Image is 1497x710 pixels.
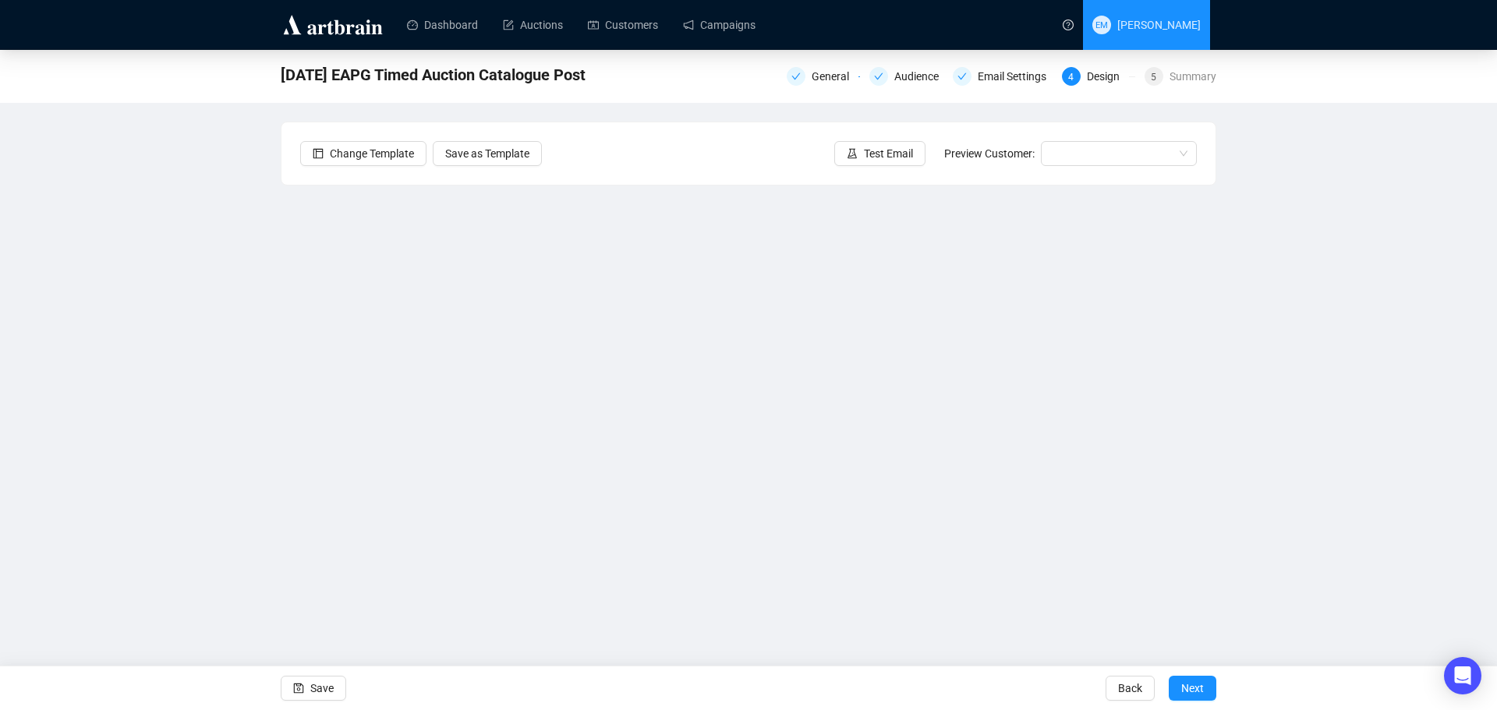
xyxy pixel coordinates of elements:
span: September 2025 EAPG Timed Auction Catalogue Post [281,62,586,87]
a: Campaigns [683,5,756,45]
img: logo [281,12,385,37]
button: Save [281,676,346,701]
div: Email Settings [953,67,1053,86]
span: [PERSON_NAME] [1117,19,1201,31]
span: Next [1181,666,1204,710]
div: Design [1087,67,1129,86]
div: Audience [869,67,943,86]
div: Summary [1170,67,1216,86]
span: EM [1095,18,1108,32]
span: Save as Template [445,145,529,162]
div: Open Intercom Messenger [1444,657,1481,694]
span: 4 [1068,72,1074,83]
span: Preview Customer: [944,147,1035,160]
button: Test Email [834,141,925,166]
span: Test Email [864,145,913,162]
div: 4Design [1062,67,1135,86]
div: Audience [894,67,948,86]
span: Back [1118,666,1142,710]
div: Email Settings [978,67,1056,86]
button: Change Template [300,141,426,166]
span: check [791,72,801,81]
div: General [812,67,858,86]
span: check [957,72,967,81]
span: layout [313,148,324,159]
span: 5 [1151,72,1156,83]
span: save [293,683,304,694]
a: Auctions [503,5,563,45]
button: Save as Template [433,141,542,166]
button: Next [1169,676,1216,701]
div: General [787,67,860,86]
a: Customers [588,5,658,45]
span: Save [310,666,334,710]
span: check [874,72,883,81]
span: question-circle [1063,19,1074,30]
span: experiment [847,148,858,159]
a: Dashboard [407,5,478,45]
div: 5Summary [1145,67,1216,86]
button: Back [1106,676,1155,701]
span: Change Template [330,145,414,162]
